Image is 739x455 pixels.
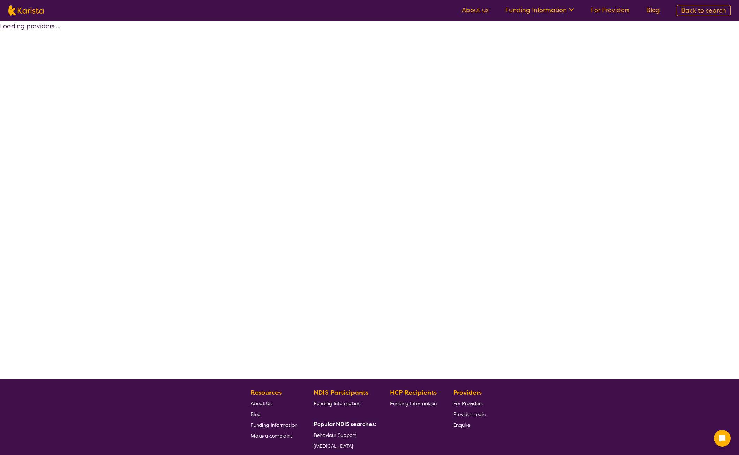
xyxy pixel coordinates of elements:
b: Providers [453,388,482,397]
a: Funding Information [390,398,437,409]
a: Provider Login [453,409,486,419]
a: Enquire [453,419,486,430]
span: Behaviour Support [314,432,356,438]
span: For Providers [453,400,483,407]
b: Popular NDIS searches: [314,421,376,428]
a: Funding Information [314,398,374,409]
img: Karista logo [8,5,44,16]
a: Funding Information [251,419,297,430]
b: Resources [251,388,282,397]
span: Back to search [681,6,726,15]
a: For Providers [453,398,486,409]
a: For Providers [591,6,630,14]
a: Blog [251,409,297,419]
span: [MEDICAL_DATA] [314,443,353,449]
span: Funding Information [390,400,437,407]
span: Make a complaint [251,433,292,439]
a: Make a complaint [251,430,297,441]
a: Blog [646,6,660,14]
a: Back to search [677,5,731,16]
span: Funding Information [251,422,297,428]
span: Funding Information [314,400,360,407]
a: Behaviour Support [314,430,374,440]
a: Funding Information [505,6,574,14]
span: Provider Login [453,411,486,417]
b: HCP Recipients [390,388,437,397]
a: About us [462,6,489,14]
span: About Us [251,400,272,407]
span: Blog [251,411,261,417]
a: [MEDICAL_DATA] [314,440,374,451]
a: About Us [251,398,297,409]
span: Enquire [453,422,470,428]
b: NDIS Participants [314,388,368,397]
